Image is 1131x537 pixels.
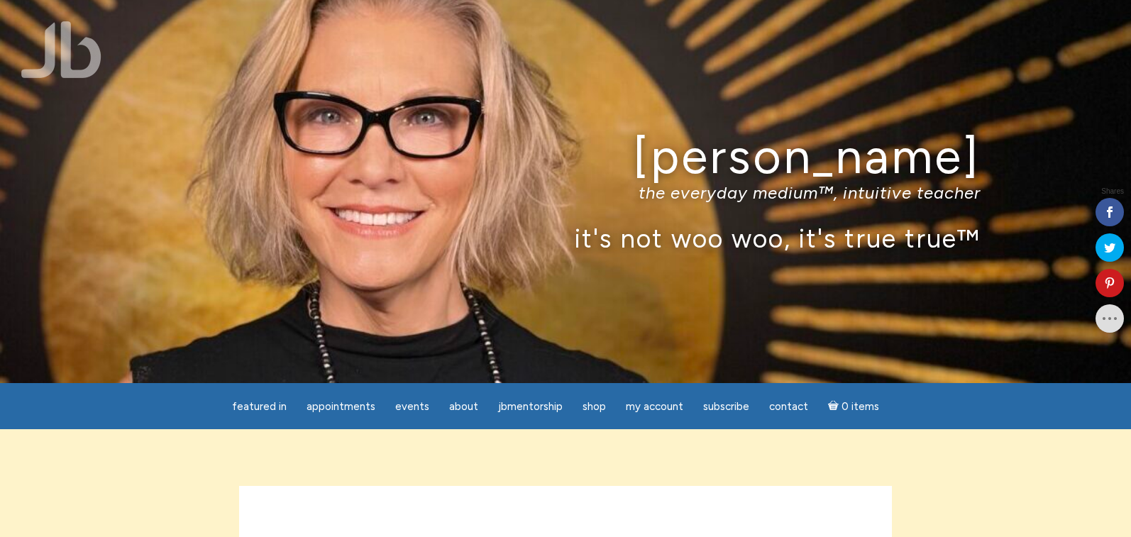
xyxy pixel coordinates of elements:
[1101,188,1124,195] span: Shares
[828,400,842,413] i: Cart
[307,400,375,413] span: Appointments
[626,400,683,413] span: My Account
[820,392,888,421] a: Cart0 items
[761,393,817,421] a: Contact
[490,393,571,421] a: JBMentorship
[441,393,487,421] a: About
[387,393,438,421] a: Events
[224,393,295,421] a: featured in
[769,400,808,413] span: Contact
[617,393,692,421] a: My Account
[395,400,429,413] span: Events
[842,402,879,412] span: 0 items
[298,393,384,421] a: Appointments
[232,400,287,413] span: featured in
[703,400,749,413] span: Subscribe
[150,182,981,203] p: the everyday medium™, intuitive teacher
[583,400,606,413] span: Shop
[449,400,478,413] span: About
[21,21,101,78] img: Jamie Butler. The Everyday Medium
[150,223,981,253] p: it's not woo woo, it's true true™
[150,130,981,183] h1: [PERSON_NAME]
[498,400,563,413] span: JBMentorship
[574,393,614,421] a: Shop
[695,393,758,421] a: Subscribe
